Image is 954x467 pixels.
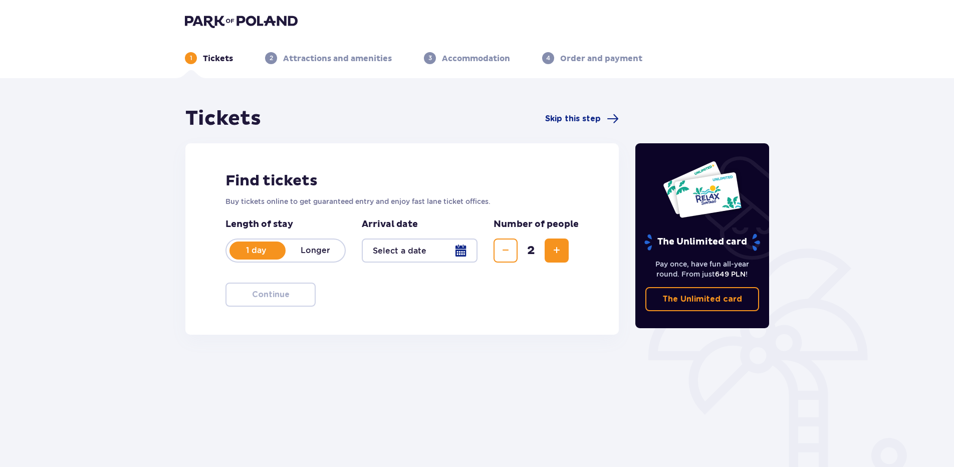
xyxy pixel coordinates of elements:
[185,14,298,28] img: Park of Poland logo
[190,54,192,63] p: 1
[442,53,510,64] p: Accommodation
[286,245,345,256] p: Longer
[428,54,432,63] p: 3
[545,239,569,263] button: Increase
[662,294,742,305] p: The Unlimited card
[283,53,392,64] p: Attractions and amenities
[643,233,761,251] p: The Unlimited card
[225,196,579,206] p: Buy tickets online to get guaranteed entry and enjoy fast lane ticket offices.
[645,259,760,279] p: Pay once, have fun all-year round. From just !
[225,218,346,230] p: Length of stay
[424,52,510,64] div: 3Accommodation
[185,106,261,131] h1: Tickets
[270,54,273,63] p: 2
[265,52,392,64] div: 2Attractions and amenities
[203,53,233,64] p: Tickets
[546,54,550,63] p: 4
[185,52,233,64] div: 1Tickets
[494,218,579,230] p: Number of people
[225,283,316,307] button: Continue
[715,270,746,278] span: 649 PLN
[225,171,579,190] h2: Find tickets
[545,113,601,124] span: Skip this step
[226,245,286,256] p: 1 day
[494,239,518,263] button: Decrease
[520,243,543,258] span: 2
[645,287,760,311] a: The Unlimited card
[560,53,642,64] p: Order and payment
[362,218,418,230] p: Arrival date
[252,289,290,300] p: Continue
[662,160,742,218] img: Two entry cards to Suntago with the word 'UNLIMITED RELAX', featuring a white background with tro...
[542,52,642,64] div: 4Order and payment
[545,113,619,125] a: Skip this step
